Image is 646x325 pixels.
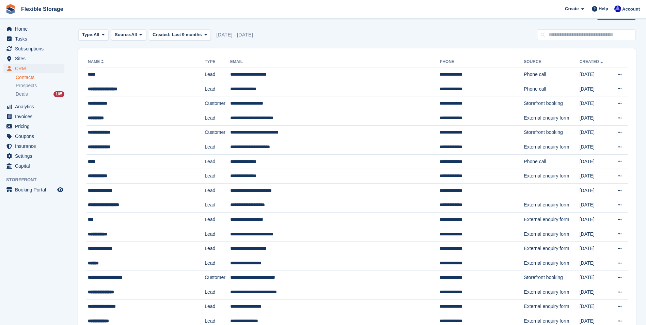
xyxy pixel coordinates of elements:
td: Lead [205,67,230,82]
span: [DATE] - [DATE] [216,31,253,39]
td: [DATE] [580,67,610,82]
td: [DATE] [580,213,610,227]
button: Source: All [111,29,146,41]
td: [DATE] [580,169,610,184]
span: Insurance [15,141,56,151]
span: Coupons [15,131,56,141]
td: External enquiry form [524,213,579,227]
td: Customer [205,96,230,111]
th: Email [230,57,440,67]
td: Storefront booking [524,96,579,111]
td: [DATE] [580,227,610,242]
a: Contacts [16,74,64,81]
span: Last 9 months [172,32,202,37]
td: Lead [205,213,230,227]
td: [DATE] [580,285,610,300]
span: Account [622,6,640,13]
td: External enquiry form [524,111,579,125]
div: 105 [53,91,64,97]
span: Tasks [15,34,56,44]
td: External enquiry form [524,140,579,155]
td: Lead [205,285,230,300]
span: Deals [16,91,28,97]
td: Lead [205,183,230,198]
td: External enquiry form [524,227,579,242]
td: [DATE] [580,299,610,314]
a: Deals 105 [16,91,64,98]
td: Phone call [524,154,579,169]
span: CRM [15,64,56,73]
span: Source: [115,31,131,38]
th: Source [524,57,579,67]
a: menu [3,141,64,151]
a: menu [3,185,64,195]
td: [DATE] [580,140,610,155]
td: [DATE] [580,82,610,96]
span: Analytics [15,102,56,111]
span: Booking Portal [15,185,56,195]
a: menu [3,24,64,34]
th: Phone [440,57,524,67]
a: Flexible Storage [18,3,66,15]
span: Pricing [15,122,56,131]
img: Ian Petherick [614,5,621,12]
span: Invoices [15,112,56,121]
td: Lead [205,169,230,184]
td: [DATE] [580,183,610,198]
a: menu [3,34,64,44]
td: External enquiry form [524,285,579,300]
td: Customer [205,125,230,140]
td: External enquiry form [524,242,579,256]
span: Storefront [6,176,68,183]
span: Home [15,24,56,34]
th: Type [205,57,230,67]
td: [DATE] [580,270,610,285]
td: Storefront booking [524,270,579,285]
a: Created [580,59,604,64]
td: Lead [205,227,230,242]
button: Type: All [78,29,108,41]
a: menu [3,102,64,111]
span: Capital [15,161,56,171]
span: Help [599,5,608,12]
a: Name [88,59,105,64]
td: Lead [205,256,230,270]
td: [DATE] [580,125,610,140]
a: menu [3,122,64,131]
a: menu [3,44,64,53]
td: Lead [205,82,230,96]
td: Storefront booking [524,125,579,140]
span: Prospects [16,82,37,89]
td: Customer [205,270,230,285]
span: Settings [15,151,56,161]
td: Lead [205,140,230,155]
a: menu [3,161,64,171]
td: Lead [205,111,230,125]
td: [DATE] [580,111,610,125]
a: menu [3,131,64,141]
span: All [94,31,99,38]
td: External enquiry form [524,299,579,314]
td: Lead [205,299,230,314]
span: Created: [153,32,171,37]
span: Sites [15,54,56,63]
a: Preview store [56,186,64,194]
a: menu [3,151,64,161]
span: All [131,31,137,38]
td: Lead [205,242,230,256]
td: Phone call [524,82,579,96]
td: External enquiry form [524,256,579,270]
span: Type: [82,31,94,38]
td: External enquiry form [524,169,579,184]
a: menu [3,64,64,73]
td: Lead [205,154,230,169]
td: [DATE] [580,154,610,169]
span: Subscriptions [15,44,56,53]
td: [DATE] [580,96,610,111]
td: [DATE] [580,256,610,270]
td: Lead [205,198,230,213]
a: menu [3,54,64,63]
span: Create [565,5,579,12]
td: [DATE] [580,242,610,256]
button: Created: Last 9 months [149,29,211,41]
